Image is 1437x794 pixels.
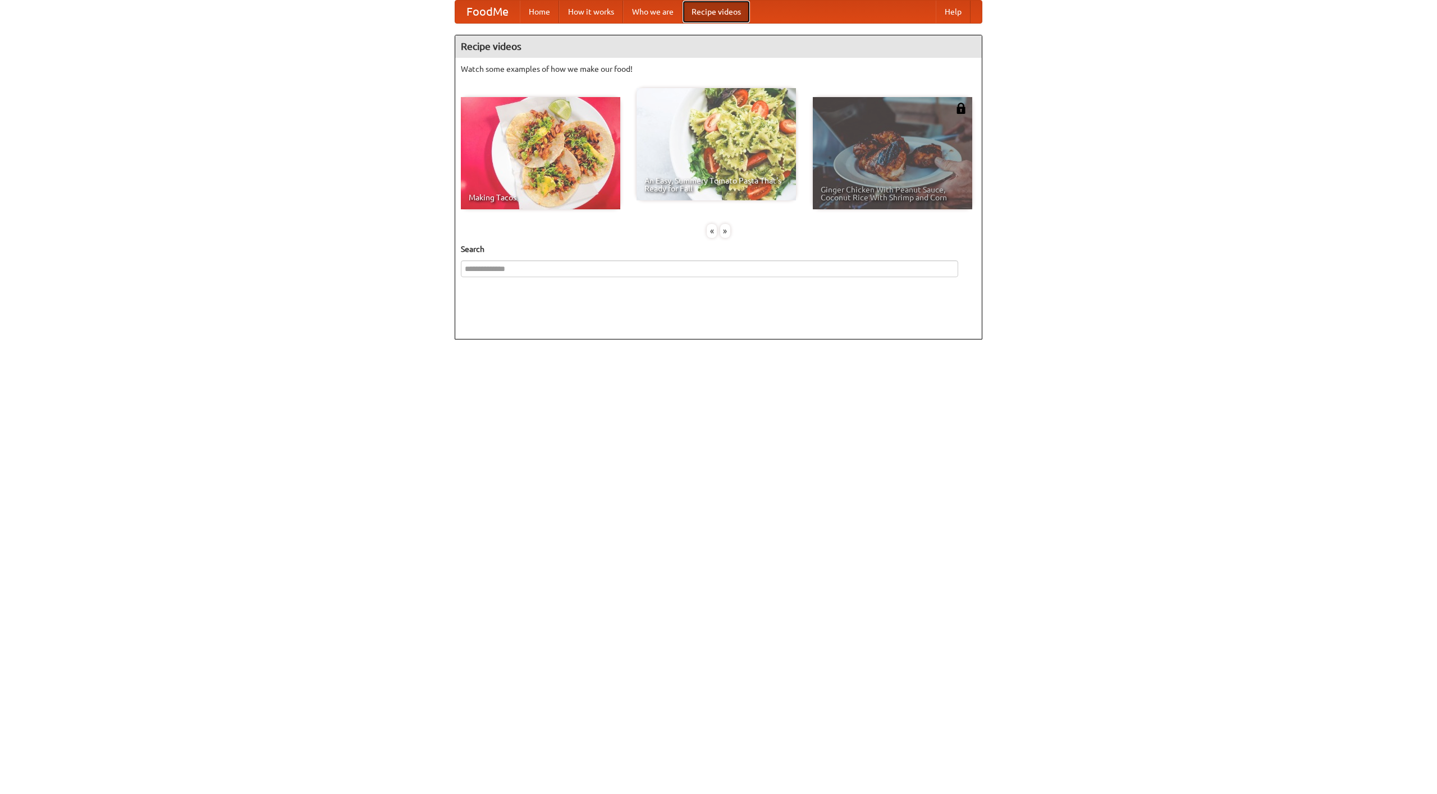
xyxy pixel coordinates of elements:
img: 483408.png [955,103,967,114]
a: Making Tacos [461,97,620,209]
span: An Easy, Summery Tomato Pasta That's Ready for Fall [644,177,788,192]
a: An Easy, Summery Tomato Pasta That's Ready for Fall [637,88,796,200]
a: Help [936,1,971,23]
h4: Recipe videos [455,35,982,58]
a: Home [520,1,559,23]
a: Recipe videos [683,1,750,23]
span: Making Tacos [469,194,612,201]
a: How it works [559,1,623,23]
div: » [720,224,730,238]
p: Watch some examples of how we make our food! [461,63,976,75]
a: Who we are [623,1,683,23]
h5: Search [461,244,976,255]
div: « [707,224,717,238]
a: FoodMe [455,1,520,23]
